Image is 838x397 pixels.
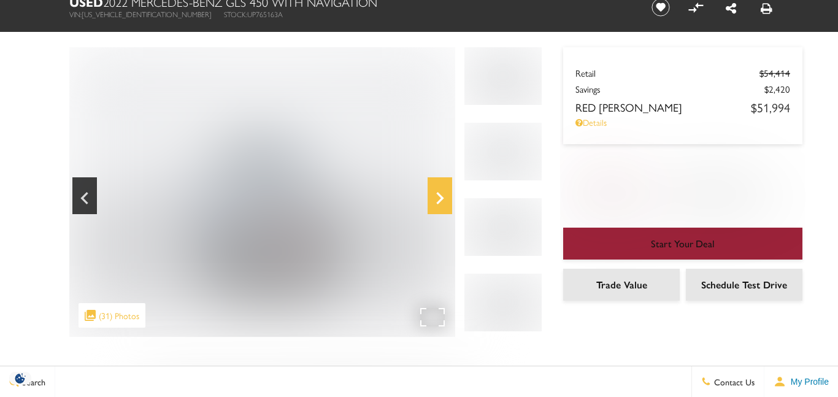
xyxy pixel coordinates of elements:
a: Savings $2,420 [575,82,790,95]
img: Used 2022 Polar White Mercedes-Benz GLS 450 image 3 [69,47,455,337]
span: $2,420 [764,82,790,95]
img: Opt-Out Icon [6,372,34,385]
span: UP765163A [247,9,283,20]
div: Previous [72,177,97,214]
span: VIN: [69,9,82,20]
a: Start Your Deal [563,228,802,260]
span: Schedule Test Drive [701,277,787,291]
div: (31) Photos [79,303,145,328]
span: Trade Value [596,277,647,291]
img: Used 2022 Polar White Mercedes-Benz GLS 450 image 4 [464,123,542,181]
a: Retail $54,414 [575,66,790,79]
span: Savings [575,82,764,95]
a: Schedule Test Drive [686,269,802,301]
span: Stock: [224,9,247,20]
span: Contact Us [711,376,755,388]
img: Used 2022 Polar White Mercedes-Benz GLS 450 image 5 [464,198,542,256]
div: Next [428,177,452,214]
button: Open user profile menu [764,366,838,397]
a: Red [PERSON_NAME] $51,994 [575,98,790,116]
span: Start Your Deal [651,236,715,250]
del: $54,414 [759,66,790,79]
span: My Profile [786,377,829,387]
span: Retail [575,66,759,79]
span: [US_VEHICLE_IDENTIFICATION_NUMBER] [82,9,212,20]
img: Used 2022 Polar White Mercedes-Benz GLS 450 image 6 [464,274,542,332]
span: $51,994 [751,98,790,116]
a: Details [575,116,790,128]
span: Red [PERSON_NAME] [575,99,751,115]
img: Used 2022 Polar White Mercedes-Benz GLS 450 image 3 [464,47,542,106]
a: Trade Value [563,269,680,301]
section: Click to Open Cookie Consent Modal [6,372,34,385]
